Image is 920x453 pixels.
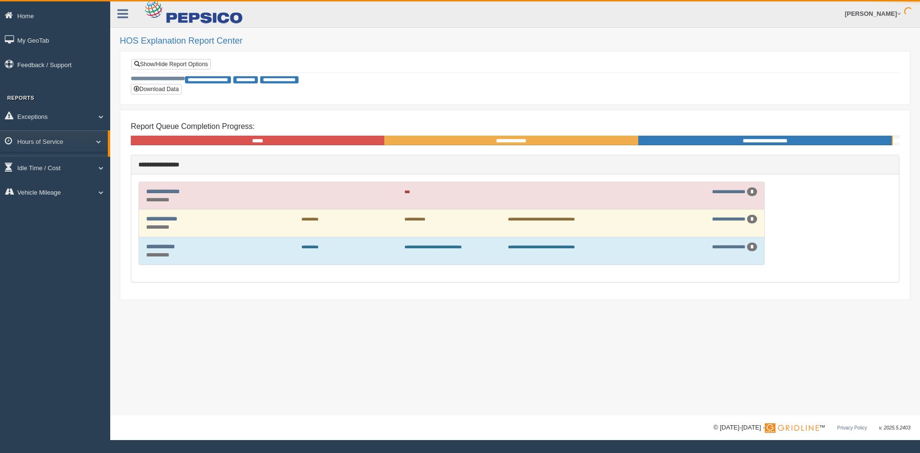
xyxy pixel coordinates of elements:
h4: Report Queue Completion Progress: [131,122,899,131]
img: Gridline [765,423,819,433]
a: HOS Explanation Reports [17,155,108,172]
button: Download Data [131,84,182,94]
a: Privacy Policy [837,425,867,430]
span: v. 2025.5.2403 [879,425,910,430]
div: © [DATE]-[DATE] - ™ [713,423,910,433]
a: Show/Hide Report Options [131,59,211,70]
h2: HOS Explanation Report Center [120,36,910,46]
